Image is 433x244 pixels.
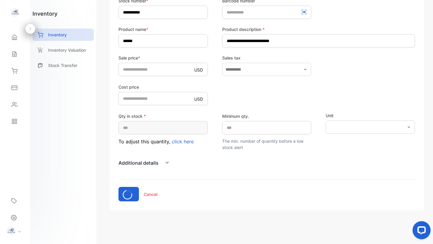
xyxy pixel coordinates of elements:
[32,10,57,18] h1: inventory
[48,62,77,69] p: Stock Transfer
[118,113,208,119] label: Qty in stock
[118,138,208,145] p: To adjust this quantity,
[408,219,433,244] iframe: LiveChat chat widget
[222,55,312,61] label: Sales tax
[194,67,203,73] p: USD
[7,226,16,235] img: profile
[118,84,208,90] label: Cost price
[326,112,415,119] label: Unit
[222,26,415,32] label: Product description
[11,8,20,17] img: logo
[32,44,94,56] a: Inventory Valuation
[48,32,67,38] p: Inventory
[222,138,312,151] p: The min. number of quantity before a low stock alert
[118,26,208,32] label: Product name
[48,47,86,53] p: Inventory Valuation
[172,139,194,145] span: click here
[118,55,208,61] label: Sale price
[194,96,203,102] p: USD
[32,29,94,41] a: Inventory
[144,191,157,197] p: Cancel
[32,59,94,72] a: Stock Transfer
[118,159,158,166] p: Additional details
[222,113,312,119] label: Minimum qty.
